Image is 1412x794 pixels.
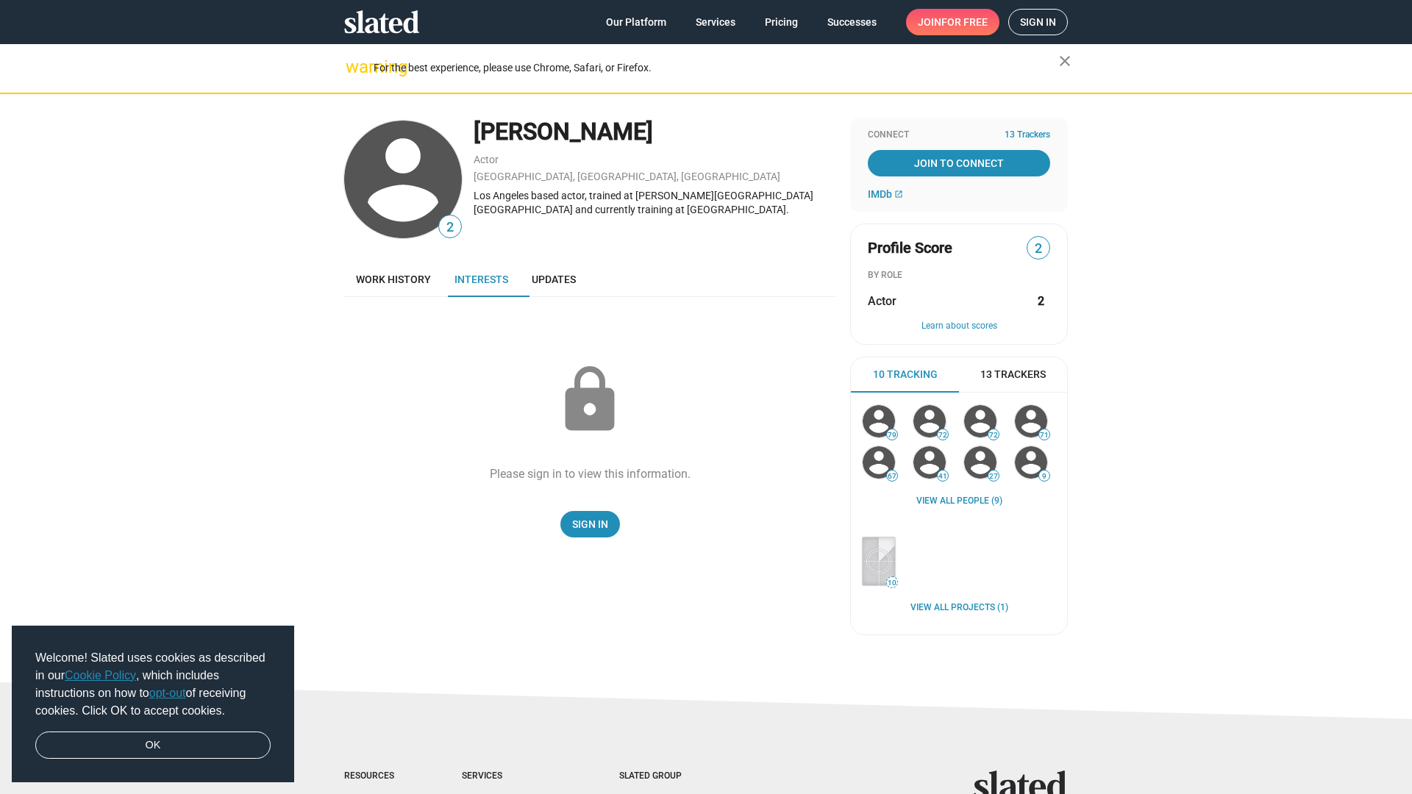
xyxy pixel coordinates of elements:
mat-icon: close [1056,52,1074,70]
a: Interests [443,262,520,297]
button: Learn about scores [868,321,1050,332]
a: View all People (9) [916,496,1002,507]
span: 13 Trackers [980,368,1046,382]
span: Successes [827,9,877,35]
a: [GEOGRAPHIC_DATA], [GEOGRAPHIC_DATA], [GEOGRAPHIC_DATA] [474,171,780,182]
span: Welcome! Slated uses cookies as described in our , which includes instructions on how to of recei... [35,649,271,720]
a: View all Projects (1) [910,602,1008,614]
mat-icon: warning [346,58,363,76]
a: Cookie Policy [65,669,136,682]
div: For the best experience, please use Chrome, Safari, or Firefox. [374,58,1059,78]
div: cookieconsent [12,626,294,783]
span: Join [918,9,988,35]
span: 13 Trackers [1005,129,1050,141]
a: Actor [474,154,499,165]
a: Successes [816,9,888,35]
span: 67 [887,472,897,481]
a: Our Platform [594,9,678,35]
span: Interests [454,273,508,285]
div: Services [462,770,560,782]
a: Updates [520,262,588,297]
span: 71 [1039,431,1049,440]
span: 27 [988,472,999,481]
mat-icon: open_in_new [894,190,903,198]
a: Join To Connect [868,150,1050,176]
span: Profile Score [868,238,952,258]
div: BY ROLE [868,270,1050,282]
div: Connect [868,129,1050,141]
div: Please sign in to view this information. [490,466,691,482]
a: IMDb [868,188,903,200]
span: Updates [532,273,576,285]
a: Pricing [753,9,810,35]
span: 41 [938,472,948,481]
a: Work history [344,262,443,297]
span: Our Platform [606,9,666,35]
span: 10 [887,579,897,587]
span: for free [941,9,988,35]
span: 72 [988,431,999,440]
div: Slated Group [619,770,719,782]
span: Pricing [765,9,798,35]
a: Joinfor free [906,9,999,35]
div: Resources [344,770,403,782]
span: IMDb [868,188,892,200]
a: dismiss cookie message [35,732,271,759]
span: 9 [1039,472,1049,481]
a: Sign In [560,511,620,537]
mat-icon: lock [553,363,627,437]
span: 79 [887,431,897,440]
span: 2 [1027,239,1049,259]
div: Los Angeles based actor, trained at [PERSON_NAME][GEOGRAPHIC_DATA] [GEOGRAPHIC_DATA] and currentl... [474,189,835,216]
span: Actor [868,293,896,309]
span: 2 [439,218,461,237]
span: Sign In [572,511,608,537]
strong: 2 [1038,293,1044,309]
span: Sign in [1020,10,1056,35]
a: Sign in [1008,9,1068,35]
span: Services [696,9,735,35]
span: Join To Connect [871,150,1047,176]
a: Services [684,9,747,35]
a: opt-out [149,687,186,699]
span: 72 [938,431,948,440]
span: 10 Tracking [873,368,938,382]
span: Work history [356,273,431,285]
div: [PERSON_NAME] [474,116,835,148]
